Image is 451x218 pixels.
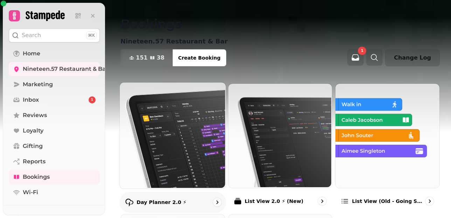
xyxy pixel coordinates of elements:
a: Bookings [9,170,100,184]
span: Loyalty [23,127,43,135]
img: List View 2.0 ⚡ (New) [228,83,332,187]
span: Change Log [394,55,431,61]
span: Marketing [23,80,53,89]
div: ⌘K [86,32,97,39]
button: Create Booking [173,49,226,66]
span: Nineteen.57 Restaurant & Bar [23,65,108,73]
svg: go to [214,199,221,206]
img: Day Planner 2.0 ⚡ [119,82,225,188]
p: Search [22,31,41,40]
p: [DATE] [421,38,440,45]
p: List View 2.0 ⚡ (New) [245,198,304,205]
span: 151 [136,55,147,61]
svg: go to [426,198,433,205]
a: Day Planner 2.0 ⚡Day Planner 2.0 ⚡ [119,82,226,212]
span: 38 [157,55,164,61]
span: Reports [23,157,46,166]
a: Marketing [9,77,100,91]
span: Gifting [23,142,43,150]
a: Wi-Fi [9,185,100,199]
span: 1 [91,97,93,102]
a: Loyalty [9,124,100,138]
a: Reviews [9,108,100,122]
p: List view (Old - going soon) [352,198,422,205]
a: List View 2.0 ⚡ (New)List View 2.0 ⚡ (New) [228,83,333,211]
a: List view (Old - going soon)List view (Old - going soon) [335,83,440,211]
a: Home [9,47,100,61]
span: 1 [361,49,363,53]
a: Gifting [9,139,100,153]
a: Inbox1 [9,93,100,107]
img: List view (Old - going soon) [335,83,439,187]
p: Nineteen.57 Restaurant & Bar [120,36,228,46]
span: Wi-Fi [23,188,38,197]
button: Change Log [385,49,440,66]
span: Home [23,49,40,58]
a: Nineteen.57 Restaurant & Bar [9,62,100,76]
span: Bookings [23,173,50,181]
span: Reviews [23,111,47,120]
p: Day Planner 2.0 ⚡ [137,199,187,206]
svg: go to [319,198,326,205]
button: 15138 [121,49,173,66]
a: Reports [9,155,100,169]
span: Create Booking [178,55,221,60]
span: Inbox [23,96,39,104]
button: Search⌘K [9,28,100,42]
